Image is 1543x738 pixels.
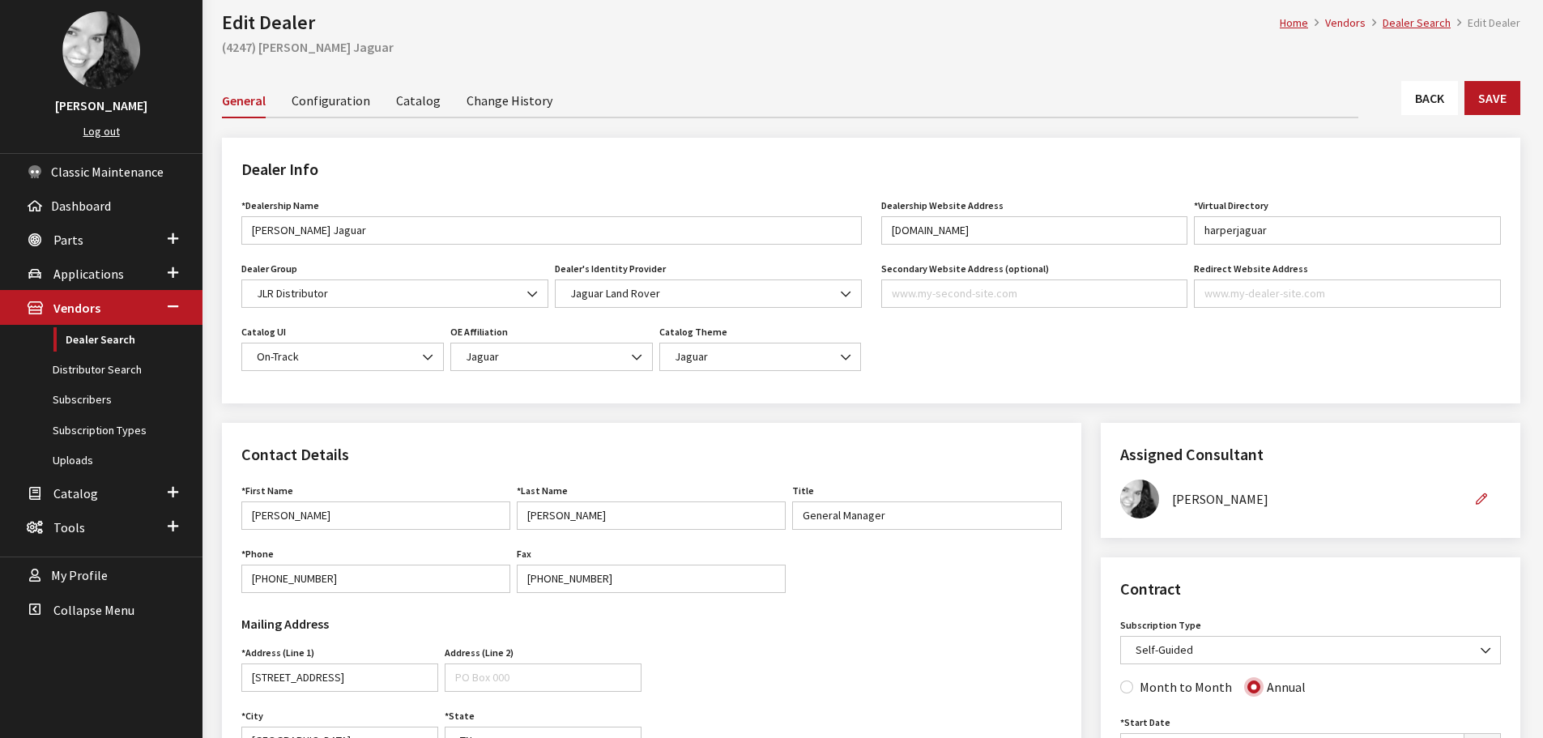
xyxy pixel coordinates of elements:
[241,325,286,339] label: Catalog UI
[792,484,814,498] label: Title
[792,501,1061,530] input: Manager
[517,484,568,498] label: Last Name
[241,709,263,723] label: City
[241,565,510,593] input: 888-579-4458
[1280,15,1308,30] a: Home
[1267,677,1306,697] label: Annual
[252,348,433,365] span: On-Track
[252,285,538,302] span: JLR Distributor
[881,198,1004,213] label: Dealership Website Address
[1194,216,1501,245] input: site-name
[16,96,186,115] h3: [PERSON_NAME]
[555,279,862,308] span: Jaguar Land Rover
[241,343,444,371] span: On-Track
[53,232,83,248] span: Parts
[83,124,120,139] a: Log out
[241,614,641,633] h3: Mailing Address
[241,157,1501,181] h2: Dealer Info
[222,8,1280,37] h1: Edit Dealer
[292,83,370,117] a: Configuration
[461,348,642,365] span: Jaguar
[241,216,862,245] input: My Dealer
[1194,262,1308,276] label: Redirect Website Address
[565,285,851,302] span: Jaguar Land Rover
[659,325,727,339] label: Catalog Theme
[51,164,164,180] span: Classic Maintenance
[445,646,514,660] label: Address (Line 2)
[241,646,314,660] label: Address (Line 1)
[1120,636,1501,664] span: Self-Guided
[881,262,1049,276] label: Secondary Website Address (optional)
[659,343,862,371] span: Jaguar
[1120,618,1201,633] label: Subscription Type
[53,602,134,618] span: Collapse Menu
[450,325,508,339] label: OE Affiliation
[241,547,274,561] label: Phone
[1194,279,1501,308] input: www.my-dealer-site.com
[1120,577,1501,601] h2: Contract
[241,442,1062,467] h2: Contact Details
[53,301,100,317] span: Vendors
[53,266,124,282] span: Applications
[445,709,475,723] label: State
[1462,485,1501,514] button: Edit Assigned Consultant
[51,198,111,214] span: Dashboard
[241,279,548,308] span: JLR Distributor
[445,663,641,692] input: PO Box 000
[1464,81,1520,115] button: Save
[241,663,438,692] input: 153 South Oakland Avenue
[1308,15,1366,32] li: Vendors
[1120,442,1501,467] h2: Assigned Consultant
[450,343,653,371] span: Jaguar
[517,565,786,593] input: 803-366-1047
[1120,715,1170,730] label: Start Date
[1140,677,1232,697] label: Month to Month
[1451,15,1520,32] li: Edit Dealer
[517,547,531,561] label: Fax
[241,484,293,498] label: First Name
[241,501,510,530] input: John
[62,11,140,89] img: Khrystal Dorton
[222,37,1520,57] h2: (4247) [PERSON_NAME] Jaguar
[467,83,552,117] a: Change History
[670,348,851,365] span: Jaguar
[555,262,666,276] label: Dealer's Identity Provider
[1383,15,1451,30] a: Dealer Search
[222,83,266,118] a: General
[1194,198,1268,213] label: *Virtual Directory
[396,83,441,117] a: Catalog
[1131,642,1490,659] span: Self-Guided
[881,216,1188,245] input: www.my-dealer-site.com
[51,568,108,584] span: My Profile
[53,519,85,535] span: Tools
[241,198,319,213] label: *Dealership Name
[1120,480,1159,518] img: Khrys Dorton
[1172,489,1462,509] div: [PERSON_NAME]
[53,485,98,501] span: Catalog
[1401,81,1458,115] a: Back
[241,262,297,276] label: Dealer Group
[517,501,786,530] input: Doe
[881,279,1188,308] input: www.my-second-site.com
